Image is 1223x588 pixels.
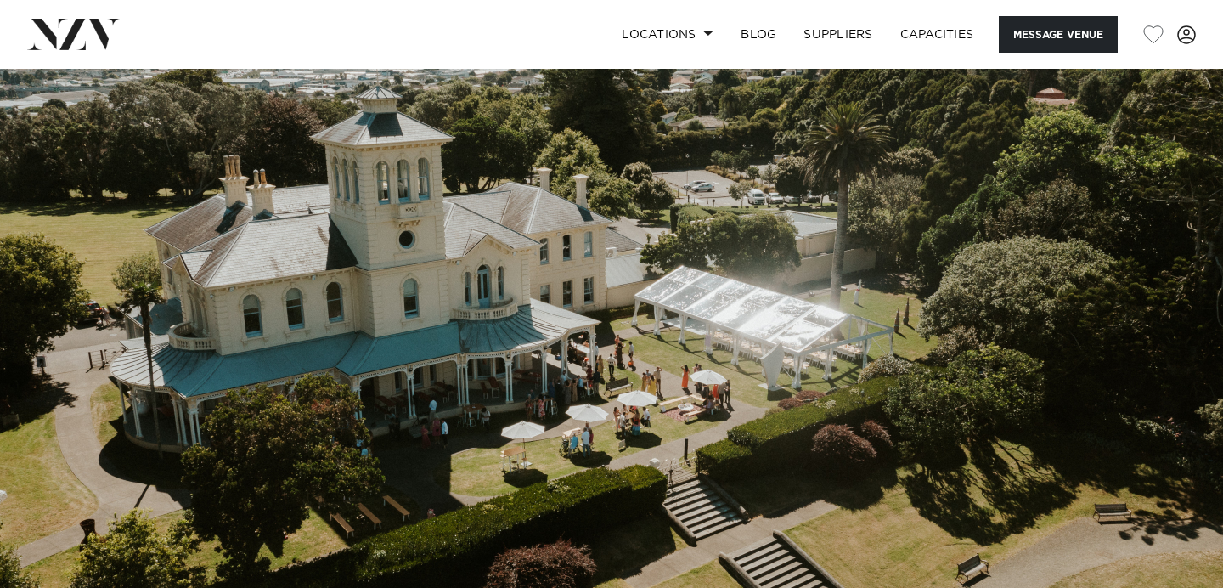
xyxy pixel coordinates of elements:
[727,16,790,53] a: BLOG
[887,16,988,53] a: Capacities
[27,19,120,49] img: nzv-logo.png
[790,16,886,53] a: SUPPLIERS
[999,16,1118,53] button: Message Venue
[608,16,727,53] a: Locations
